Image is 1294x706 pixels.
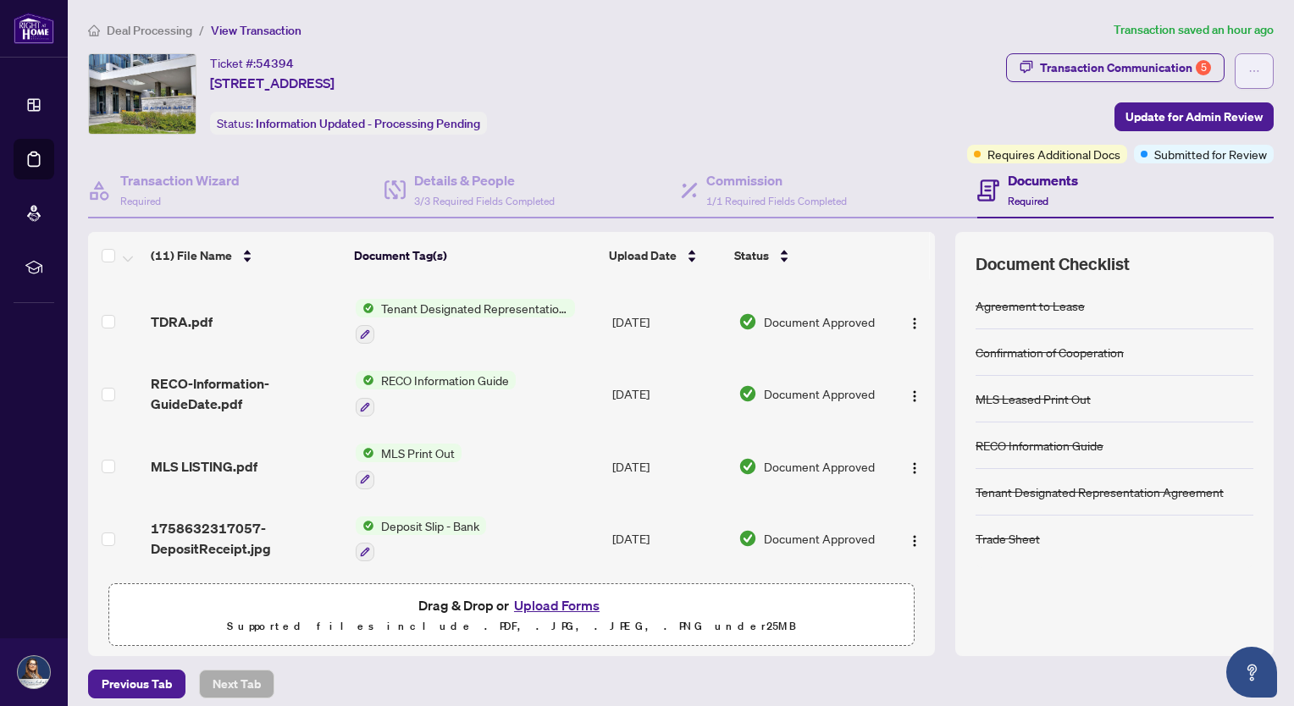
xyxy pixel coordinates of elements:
button: Status IconRECO Information Guide [356,371,516,416]
div: Status: [210,112,487,135]
span: Previous Tab [102,670,172,698]
span: Deposit Slip - Bank [374,516,486,535]
img: Logo [908,534,921,548]
div: Agreement to Lease [976,296,1085,315]
img: Logo [908,461,921,475]
button: Update for Admin Review [1114,102,1274,131]
td: [DATE] [606,357,733,430]
span: Information Updated - Processing Pending [256,116,480,131]
div: Ticket #: [210,53,294,73]
span: Document Approved [764,529,875,548]
img: Status Icon [356,516,374,535]
span: Required [120,195,161,207]
span: MLS LISTING.pdf [151,456,257,477]
div: Transaction Communication [1040,54,1211,81]
img: Document Status [738,312,757,331]
span: Update for Admin Review [1125,103,1263,130]
button: Status IconTenant Designated Representation Agreement [356,299,575,345]
span: Document Approved [764,312,875,331]
img: Status Icon [356,444,374,462]
img: Document Status [738,457,757,476]
h4: Commission [706,170,847,190]
img: Status Icon [356,371,374,389]
span: RECO Information Guide [374,371,516,389]
span: 1/1 Required Fields Completed [706,195,847,207]
button: Logo [901,308,928,335]
p: Supported files include .PDF, .JPG, .JPEG, .PNG under 25 MB [119,616,904,637]
img: Logo [908,389,921,403]
span: (11) File Name [151,246,232,265]
span: Drag & Drop orUpload FormsSupported files include .PDF, .JPG, .JPEG, .PNG under25MB [109,584,914,647]
img: Document Status [738,529,757,548]
span: Document Approved [764,384,875,403]
th: Status [727,232,885,279]
button: Logo [901,525,928,552]
article: Transaction saved an hour ago [1114,20,1274,40]
span: 3/3 Required Fields Completed [414,195,555,207]
span: Required [1008,195,1048,207]
button: Logo [901,380,928,407]
div: Trade Sheet [976,529,1040,548]
button: Logo [901,453,928,480]
span: TDRA.pdf [151,312,213,332]
div: RECO Information Guide [976,436,1103,455]
h4: Documents [1008,170,1078,190]
span: Tenant Designated Representation Agreement [374,299,575,317]
img: Logo [908,317,921,330]
span: Submitted for Review [1154,145,1267,163]
div: Tenant Designated Representation Agreement [976,483,1224,501]
img: Document Status [738,384,757,403]
button: Next Tab [199,670,274,698]
div: Confirmation of Cooperation [976,343,1124,361]
span: Deal Processing [107,23,192,38]
td: [DATE] [606,430,733,503]
button: Previous Tab [88,670,185,698]
img: Status Icon [356,299,374,317]
img: logo [14,13,54,44]
h4: Details & People [414,170,555,190]
button: Transaction Communication5 [1006,53,1225,82]
img: Profile Icon [18,656,50,688]
span: home [88,25,100,36]
h4: Transaction Wizard [120,170,240,190]
span: Drag & Drop or [418,594,605,616]
span: MLS Print Out [374,444,462,462]
span: 1758632317057-DepositReceipt.jpg [151,518,342,559]
li: / [199,20,204,40]
button: Status IconDeposit Slip - Bank [356,516,486,562]
img: IMG-C12398146_1.jpg [89,54,196,134]
span: Document Approved [764,457,875,476]
button: Upload Forms [509,594,605,616]
span: [STREET_ADDRESS] [210,73,335,93]
div: MLS Leased Print Out [976,389,1091,408]
span: ellipsis [1248,65,1260,77]
th: Document Tag(s) [347,232,602,279]
th: (11) File Name [144,232,347,279]
span: 54394 [256,56,294,71]
div: 5 [1196,60,1211,75]
span: Upload Date [609,246,677,265]
button: Status IconMLS Print Out [356,444,462,489]
th: Upload Date [602,232,728,279]
td: [DATE] [606,503,733,576]
span: RECO-Information-GuideDate.pdf [151,373,342,414]
span: Requires Additional Docs [987,145,1120,163]
span: View Transaction [211,23,301,38]
span: Status [734,246,769,265]
span: Document Checklist [976,252,1130,276]
button: Open asap [1226,647,1277,698]
td: [DATE] [606,285,733,358]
